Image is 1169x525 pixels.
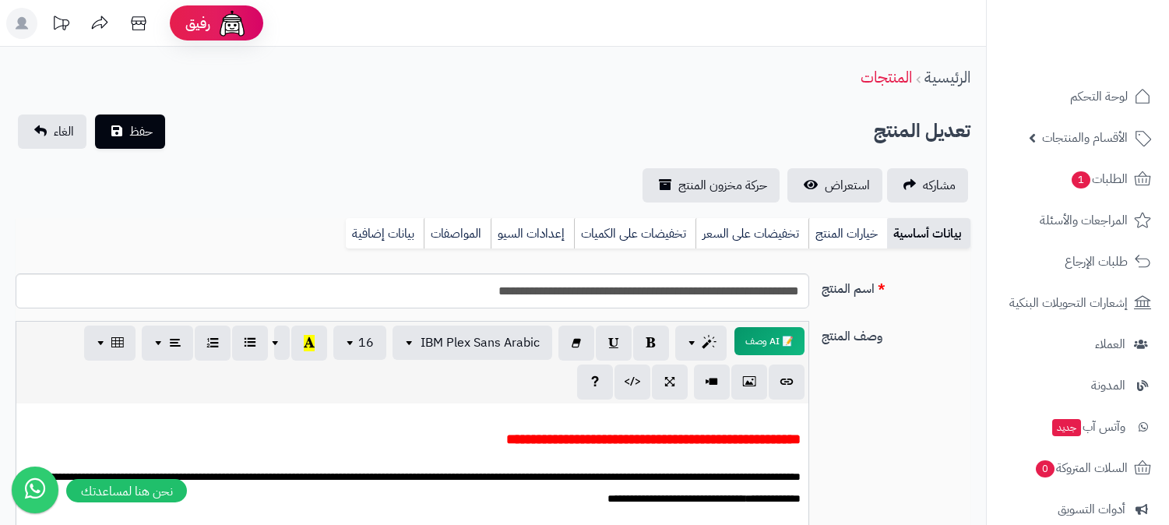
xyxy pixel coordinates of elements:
button: حفظ [95,115,165,149]
a: المراجعات والأسئلة [996,202,1160,239]
span: المراجعات والأسئلة [1040,210,1128,231]
h2: تعديل المنتج [874,115,970,147]
span: العملاء [1095,333,1125,355]
a: تخفيضات على السعر [695,218,808,249]
button: IBM Plex Sans Arabic [393,326,552,360]
a: مشاركه [887,168,968,203]
a: الغاء [18,115,86,149]
a: المواصفات [424,218,491,249]
label: اسم المنتج [815,273,977,298]
span: وآتس آب [1051,416,1125,438]
a: خيارات المنتج [808,218,887,249]
span: رفيق [185,14,210,33]
span: الغاء [54,122,74,141]
span: المدونة [1091,375,1125,396]
img: ai-face.png [217,8,248,39]
a: تخفيضات على الكميات [574,218,695,249]
a: المنتجات [861,65,912,89]
span: أدوات التسويق [1058,499,1125,520]
span: جديد [1052,419,1081,436]
span: استعراض [825,176,870,195]
a: الطلبات1 [996,160,1160,198]
span: السلات المتروكة [1034,457,1128,479]
span: 1 [1072,171,1090,189]
a: إشعارات التحويلات البنكية [996,284,1160,322]
a: الرئيسية [924,65,970,89]
span: طلبات الإرجاع [1065,251,1128,273]
span: IBM Plex Sans Arabic [421,333,540,352]
span: حفظ [129,122,153,141]
a: بيانات إضافية [346,218,424,249]
span: إشعارات التحويلات البنكية [1009,292,1128,314]
span: 16 [358,333,374,352]
a: بيانات أساسية [887,218,970,249]
a: حركة مخزون المنتج [643,168,780,203]
span: حركة مخزون المنتج [678,176,767,195]
span: لوحة التحكم [1070,86,1128,107]
a: المدونة [996,367,1160,404]
a: السلات المتروكة0 [996,449,1160,487]
a: إعدادات السيو [491,218,574,249]
label: وصف المنتج [815,321,977,346]
span: 0 [1036,460,1055,477]
button: 📝 AI وصف [734,327,805,355]
span: الطلبات [1070,168,1128,190]
a: وآتس آبجديد [996,408,1160,446]
button: 16 [333,326,386,360]
span: مشاركه [923,176,956,195]
span: الأقسام والمنتجات [1042,127,1128,149]
a: طلبات الإرجاع [996,243,1160,280]
a: استعراض [787,168,882,203]
a: العملاء [996,326,1160,363]
a: تحديثات المنصة [41,8,80,43]
a: لوحة التحكم [996,78,1160,115]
